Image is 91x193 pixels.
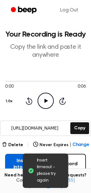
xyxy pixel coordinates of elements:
a: Beep [6,4,42,17]
span: | [27,141,29,149]
a: Log Out [54,3,85,18]
button: 1.0x [5,96,15,107]
span: Insert timeout - please try again [37,157,63,184]
span: Change [73,142,89,148]
button: Copy [70,122,89,134]
a: [EMAIL_ADDRESS][DOMAIN_NAME] [29,178,75,189]
h1: Your Recording is Ready [5,31,86,38]
p: Copy the link and paste it anywhere [5,43,86,59]
span: | [70,142,71,148]
span: 0:06 [78,83,86,90]
span: 0:00 [5,83,13,90]
button: Insert into Doc [5,154,42,174]
button: Delete [2,142,23,148]
button: Never Expires|Change [33,142,89,148]
span: Contact us [4,178,87,189]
